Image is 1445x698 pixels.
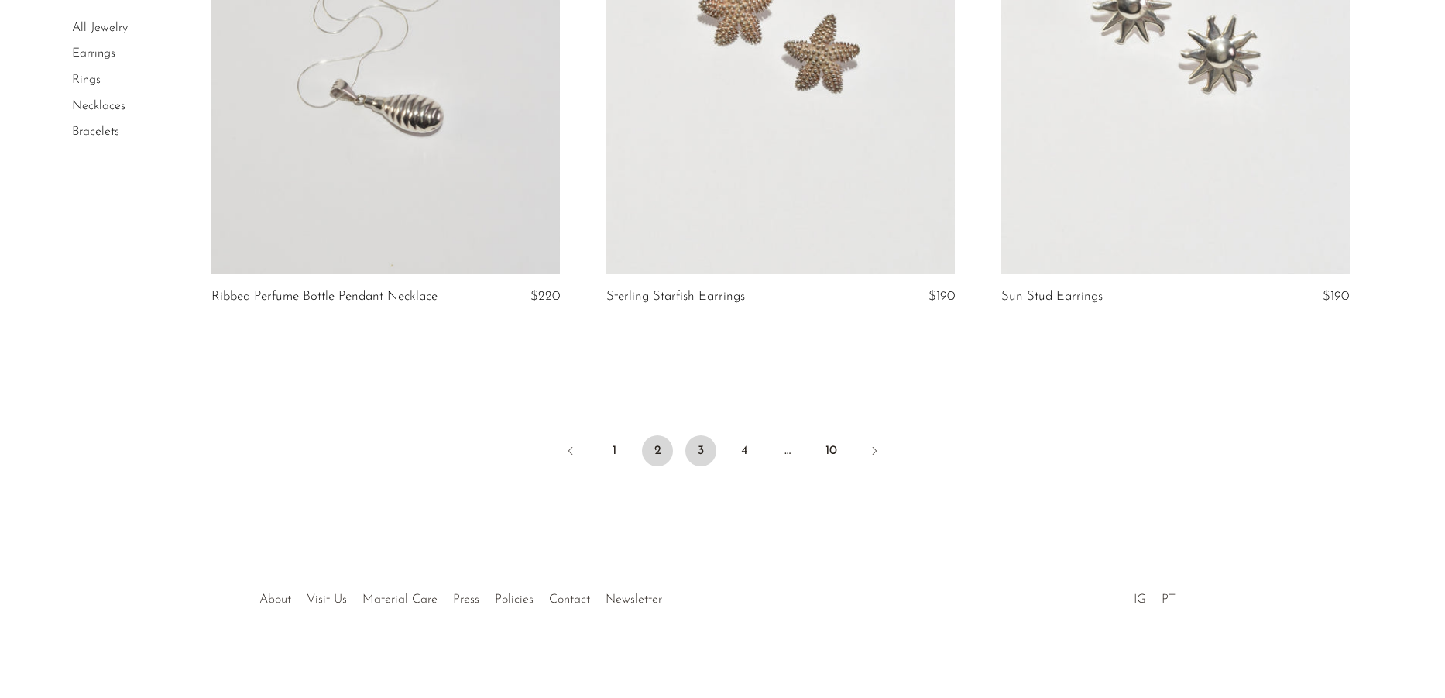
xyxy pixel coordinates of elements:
[555,435,586,469] a: Previous
[1323,290,1349,303] span: $190
[72,74,101,86] a: Rings
[928,290,955,303] span: $190
[815,435,846,466] a: 10
[1162,593,1176,606] a: PT
[252,581,670,610] ul: Quick links
[772,435,803,466] span: …
[549,593,590,606] a: Contact
[859,435,890,469] a: Next
[72,126,119,138] a: Bracelets
[599,435,630,466] a: 1
[259,593,291,606] a: About
[72,100,125,112] a: Necklaces
[1126,581,1183,610] ul: Social Medias
[729,435,760,466] a: 4
[72,22,128,34] a: All Jewelry
[642,435,673,466] span: 2
[530,290,560,303] span: $220
[1134,593,1146,606] a: IG
[1001,290,1103,304] a: Sun Stud Earrings
[495,593,534,606] a: Policies
[72,48,115,60] a: Earrings
[606,290,745,304] a: Sterling Starfish Earrings
[685,435,716,466] a: 3
[453,593,479,606] a: Press
[211,290,438,304] a: Ribbed Perfume Bottle Pendant Necklace
[362,593,438,606] a: Material Care
[307,593,347,606] a: Visit Us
